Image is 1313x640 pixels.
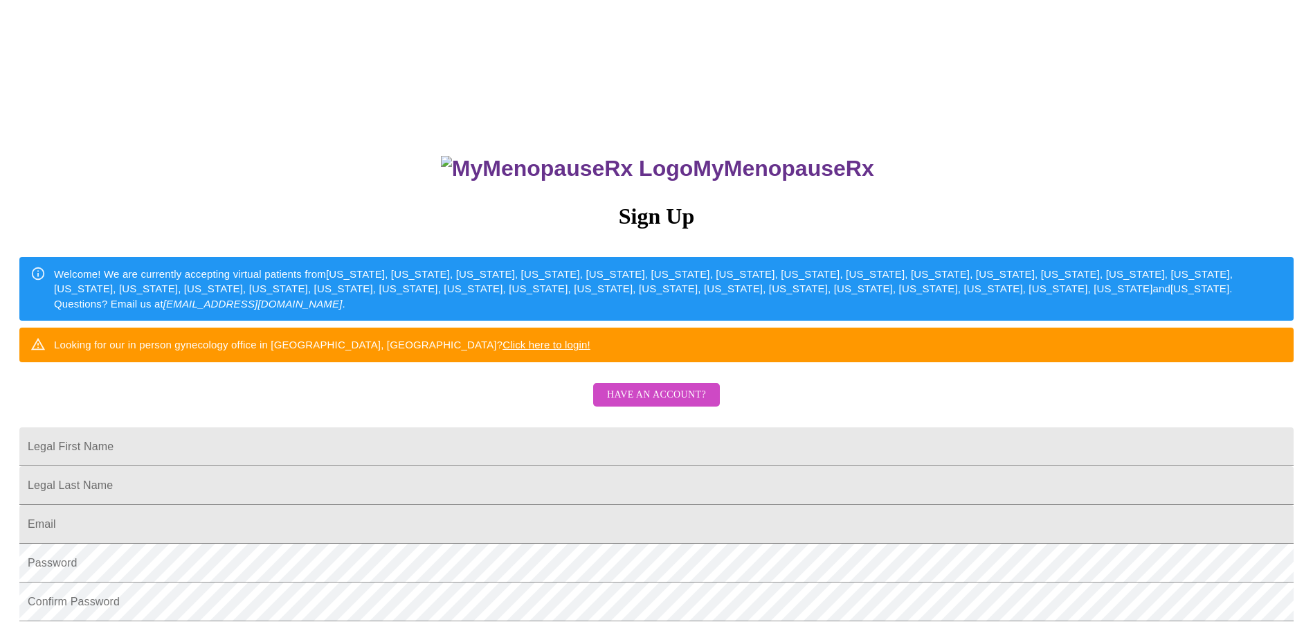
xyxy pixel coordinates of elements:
[441,156,693,181] img: MyMenopauseRx Logo
[607,386,706,404] span: Have an account?
[590,398,723,409] a: Have an account?
[502,339,590,350] a: Click here to login!
[593,383,720,407] button: Have an account?
[163,298,343,310] em: [EMAIL_ADDRESS][DOMAIN_NAME]
[21,156,1294,181] h3: MyMenopauseRx
[54,261,1283,317] div: Welcome! We are currently accepting virtual patients from [US_STATE], [US_STATE], [US_STATE], [US...
[19,204,1294,229] h3: Sign Up
[54,332,590,357] div: Looking for our in person gynecology office in [GEOGRAPHIC_DATA], [GEOGRAPHIC_DATA]?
